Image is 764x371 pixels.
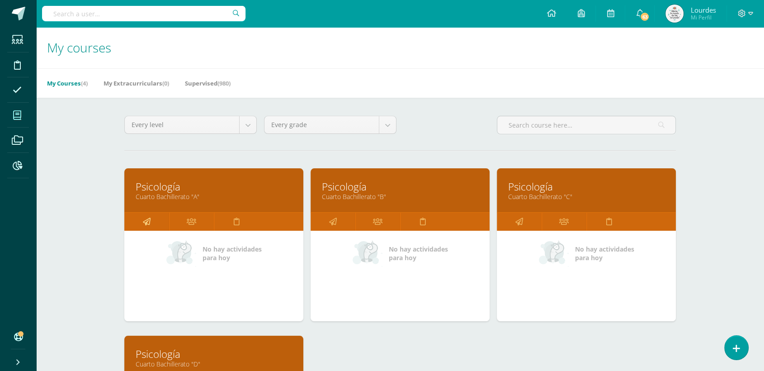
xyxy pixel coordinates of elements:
a: My Extracurriculars(0) [104,76,169,90]
img: no_activities_small.png [539,240,569,267]
img: 2e90373c1913165f6fa34e04e15cc806.png [665,5,684,23]
img: no_activities_small.png [166,240,196,267]
a: Cuarto Bachillerato "B" [322,192,478,201]
span: No hay actividades para hoy [389,245,448,262]
span: (4) [81,79,88,87]
a: Psicología [136,180,292,194]
span: No hay actividades para hoy [203,245,262,262]
a: My Courses(4) [47,76,88,90]
a: Psicología [136,347,292,361]
a: Cuarto Bachillerato "D" [136,360,292,368]
a: Every level [125,116,256,133]
span: (980) [217,79,231,87]
img: no_activities_small.png [353,240,382,267]
span: 63 [640,12,650,22]
a: Cuarto Bachillerato "C" [508,192,665,201]
span: No hay actividades para hoy [575,245,634,262]
span: Every grade [271,116,372,133]
a: Psicología [322,180,478,194]
a: Cuarto Bachillerato "A" [136,192,292,201]
input: Search a user… [42,6,245,21]
span: Lourdes [690,5,716,14]
a: Supervised(980) [185,76,231,90]
input: Search course here… [497,116,675,134]
span: Mi Perfil [690,14,716,21]
a: Psicología [508,180,665,194]
a: Every grade [264,116,396,133]
span: My courses [47,39,111,56]
span: (0) [162,79,169,87]
span: Every level [132,116,232,133]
